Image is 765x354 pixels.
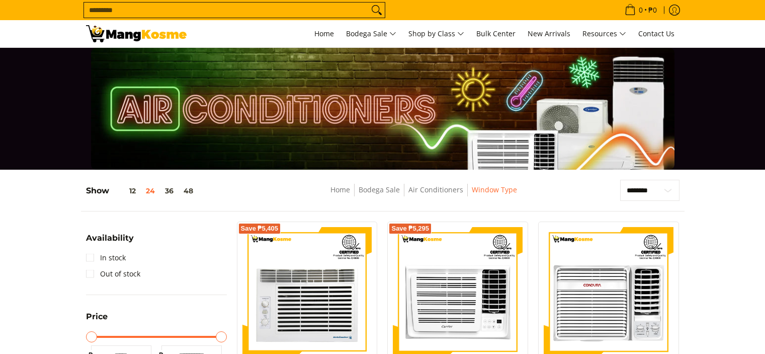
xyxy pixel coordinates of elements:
[86,186,198,196] h5: Show
[197,20,679,47] nav: Main Menu
[638,29,674,38] span: Contact Us
[528,29,570,38] span: New Arrivals
[314,29,334,38] span: Home
[408,185,463,194] a: Air Conditioners
[403,20,469,47] a: Shop by Class
[471,20,521,47] a: Bulk Center
[408,28,464,40] span: Shop by Class
[369,3,385,18] button: Search
[472,184,517,196] span: Window Type
[346,28,396,40] span: Bodega Sale
[391,226,429,232] span: Save ₱5,295
[179,187,198,195] button: 48
[341,20,401,47] a: Bodega Sale
[241,226,279,232] span: Save ₱5,405
[622,5,660,16] span: •
[309,20,339,47] a: Home
[109,187,141,195] button: 12
[262,184,586,206] nav: Breadcrumbs
[577,20,631,47] a: Resources
[141,187,160,195] button: 24
[86,313,108,328] summary: Open
[86,250,126,266] a: In stock
[647,7,658,14] span: ₱0
[582,28,626,40] span: Resources
[160,187,179,195] button: 36
[637,7,644,14] span: 0
[86,234,134,250] summary: Open
[633,20,679,47] a: Contact Us
[86,313,108,321] span: Price
[359,185,400,194] a: Bodega Sale
[523,20,575,47] a: New Arrivals
[330,185,350,194] a: Home
[476,29,516,38] span: Bulk Center
[86,234,134,242] span: Availability
[86,25,187,42] img: Bodega Sale Aircon l Mang Kosme: Home Appliances Warehouse Sale Window Type
[86,266,140,282] a: Out of stock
